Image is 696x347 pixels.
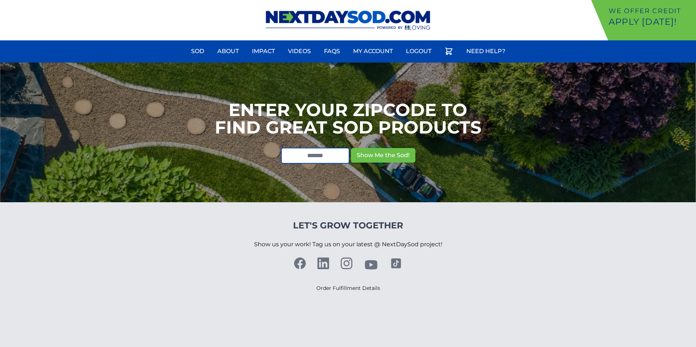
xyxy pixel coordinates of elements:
[462,43,510,60] a: Need Help?
[248,43,279,60] a: Impact
[609,16,693,28] p: Apply [DATE]!
[284,43,315,60] a: Videos
[187,43,209,60] a: Sod
[349,43,397,60] a: My Account
[316,285,380,291] a: Order Fulfillment Details
[213,43,243,60] a: About
[609,6,693,16] p: We offer Credit
[351,148,415,163] button: Show Me the Sod!
[402,43,436,60] a: Logout
[254,231,442,258] p: Show us your work! Tag us on your latest @ NextDaySod project!
[320,43,344,60] a: FAQs
[254,220,442,231] h4: Let's Grow Together
[215,101,482,136] h1: Enter your Zipcode to Find Great Sod Products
